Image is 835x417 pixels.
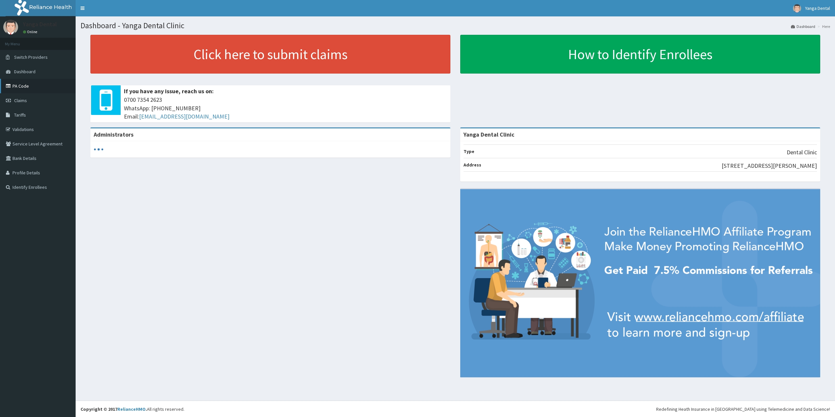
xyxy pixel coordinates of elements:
a: Click here to submit claims [90,35,450,74]
b: Type [464,148,474,154]
b: If you have any issue, reach us on: [124,87,214,95]
span: Yanga Dental [805,5,830,11]
img: provider-team-banner.png [460,189,820,377]
strong: Copyright © 2017 . [81,406,147,412]
a: Dashboard [791,24,815,29]
span: Tariffs [14,112,26,118]
p: Dental Clinic [787,148,817,157]
b: Administrators [94,131,133,138]
li: Here [816,24,830,29]
strong: Yanga Dental Clinic [464,131,514,138]
a: How to Identify Enrollees [460,35,820,74]
svg: audio-loading [94,144,104,154]
img: User Image [3,20,18,34]
h1: Dashboard - Yanga Dental Clinic [81,21,830,30]
a: RelianceHMO [117,406,146,412]
p: Yanga Dental [23,21,57,27]
a: Online [23,30,39,34]
img: User Image [793,4,801,12]
span: Dashboard [14,69,36,75]
span: Claims [14,98,27,103]
div: Redefining Heath Insurance in [GEOGRAPHIC_DATA] using Telemedicine and Data Science! [656,406,830,412]
b: Address [464,162,481,168]
a: [EMAIL_ADDRESS][DOMAIN_NAME] [139,113,229,120]
p: [STREET_ADDRESS][PERSON_NAME] [722,162,817,170]
span: Switch Providers [14,54,48,60]
span: 0700 7354 2623 WhatsApp: [PHONE_NUMBER] Email: [124,96,447,121]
